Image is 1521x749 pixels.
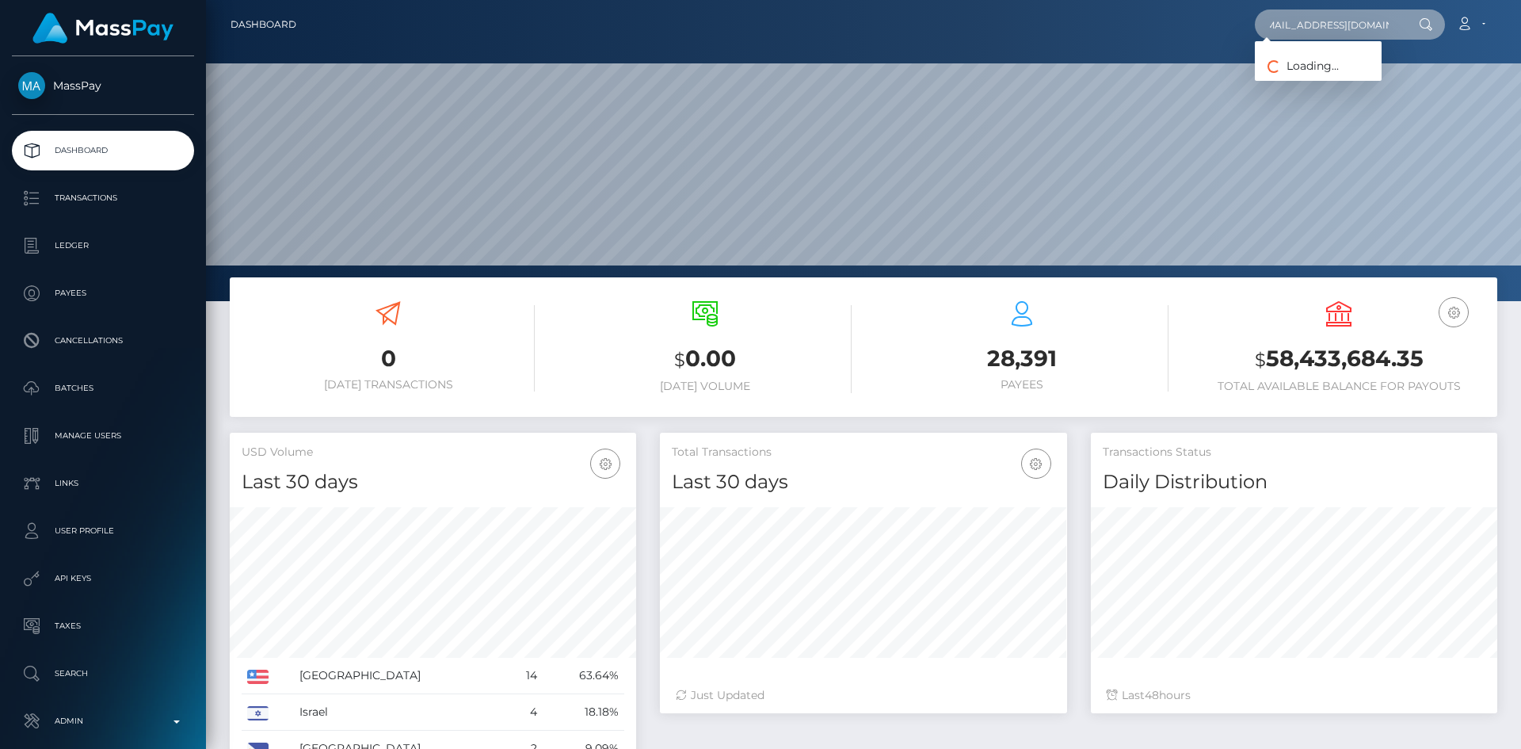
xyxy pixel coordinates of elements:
[247,670,269,684] img: US.png
[1192,380,1485,393] h6: Total Available Balance for Payouts
[18,567,188,590] p: API Keys
[18,329,188,353] p: Cancellations
[242,378,535,392] h6: [DATE] Transactions
[18,72,45,99] img: MassPay
[18,139,188,162] p: Dashboard
[507,658,543,694] td: 14
[672,445,1054,460] h5: Total Transactions
[231,8,296,41] a: Dashboard
[558,380,852,393] h6: [DATE] Volume
[674,349,685,371] small: $
[543,694,624,731] td: 18.18%
[1103,468,1485,496] h4: Daily Distribution
[18,662,188,686] p: Search
[18,376,188,400] p: Batches
[12,273,194,313] a: Payees
[18,186,188,210] p: Transactions
[12,78,194,93] span: MassPay
[12,131,194,170] a: Dashboard
[294,694,507,731] td: Israel
[875,378,1168,392] h6: Payees
[558,343,852,376] h3: 0.00
[543,658,624,694] td: 63.64%
[1107,687,1481,704] div: Last hours
[12,369,194,408] a: Batches
[294,658,507,694] td: [GEOGRAPHIC_DATA]
[12,178,194,218] a: Transactions
[32,13,173,44] img: MassPay Logo
[1192,343,1485,376] h3: 58,433,684.35
[18,234,188,258] p: Ledger
[1145,688,1159,702] span: 48
[12,606,194,646] a: Taxes
[12,226,194,266] a: Ledger
[875,343,1168,374] h3: 28,391
[672,468,1054,496] h4: Last 30 days
[242,468,624,496] h4: Last 30 days
[12,654,194,694] a: Search
[18,281,188,305] p: Payees
[12,511,194,551] a: User Profile
[676,687,1050,704] div: Just Updated
[1255,349,1266,371] small: $
[18,472,188,495] p: Links
[12,321,194,361] a: Cancellations
[1103,445,1485,460] h5: Transactions Status
[18,519,188,543] p: User Profile
[12,416,194,456] a: Manage Users
[12,464,194,503] a: Links
[242,445,624,460] h5: USD Volume
[12,701,194,741] a: Admin
[507,694,543,731] td: 4
[242,343,535,374] h3: 0
[18,709,188,733] p: Admin
[247,706,269,720] img: IL.png
[12,559,194,598] a: API Keys
[18,424,188,448] p: Manage Users
[1255,59,1339,73] span: Loading...
[18,614,188,638] p: Taxes
[1255,10,1404,40] input: Search...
